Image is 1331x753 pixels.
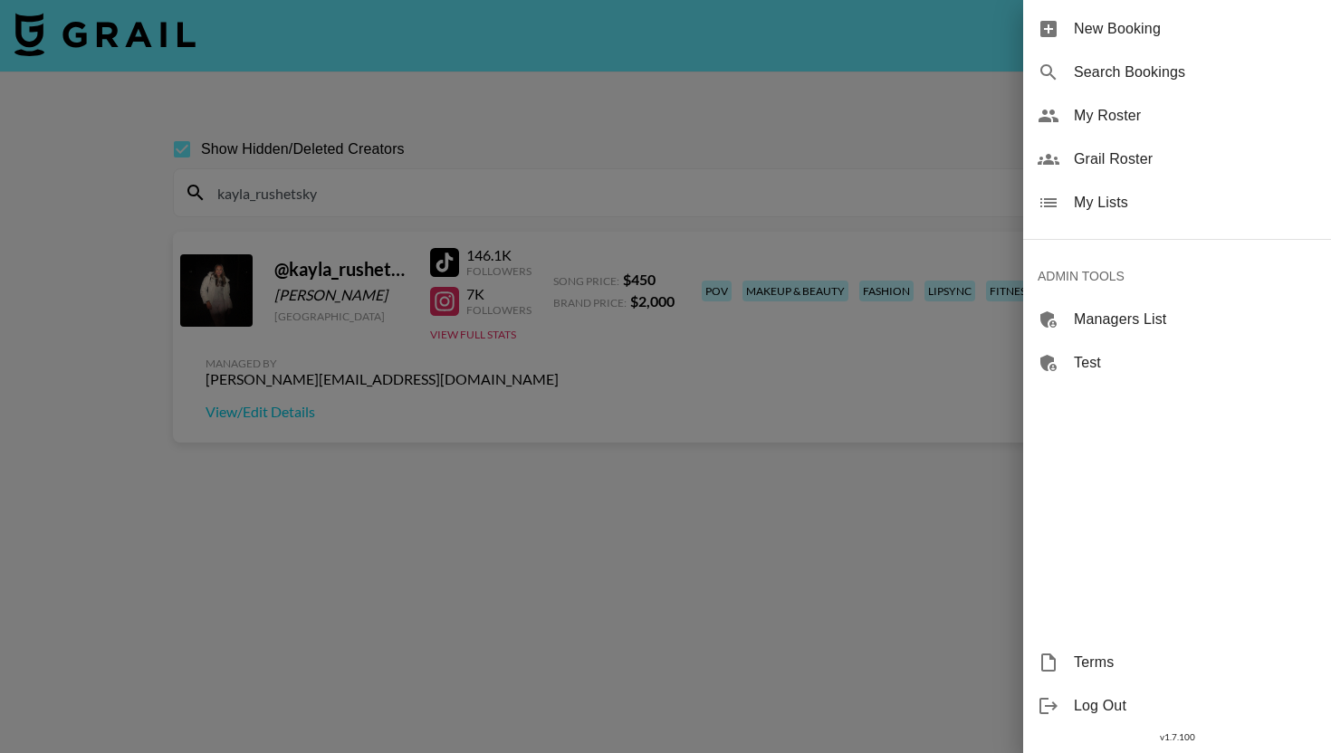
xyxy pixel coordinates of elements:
[1023,51,1331,94] div: Search Bookings
[1023,341,1331,385] div: Test
[1023,138,1331,181] div: Grail Roster
[1074,352,1317,374] span: Test
[1023,728,1331,747] div: v 1.7.100
[1074,192,1317,214] span: My Lists
[1074,309,1317,330] span: Managers List
[1074,148,1317,170] span: Grail Roster
[1023,684,1331,728] div: Log Out
[1023,298,1331,341] div: Managers List
[1074,695,1317,717] span: Log Out
[1074,652,1317,673] span: Terms
[1074,105,1317,127] span: My Roster
[1074,18,1317,40] span: New Booking
[1023,641,1331,684] div: Terms
[1023,7,1331,51] div: New Booking
[1023,181,1331,224] div: My Lists
[1023,254,1331,298] div: ADMIN TOOLS
[1074,62,1317,83] span: Search Bookings
[1023,94,1331,138] div: My Roster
